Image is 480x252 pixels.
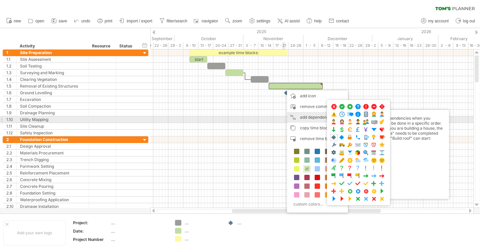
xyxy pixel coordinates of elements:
a: new [5,17,23,25]
div: Safety Inspection [20,130,85,136]
span: help [314,19,322,23]
div: Project: [73,220,110,226]
div: Soil Testing [20,63,85,69]
span: save [59,19,67,23]
div: Design Approval [20,143,85,149]
div: .... [111,220,167,226]
div: 17 - 21 [273,42,288,49]
div: Clearing Vegetation [20,76,85,83]
div: Reinforcement Placement [20,170,85,176]
div: add icon [287,91,348,101]
div: Waterproofing Application [20,197,85,203]
div: 1 [6,49,16,56]
div: .... [111,228,167,234]
div: 1 - 5 [303,42,318,49]
div: 2 [6,136,16,143]
div: 20-24 [213,42,228,49]
div: Removal of Existing Structures [20,83,85,89]
span: remove time block [300,136,335,141]
div: Excavation [20,96,85,103]
div: Site Assessment [20,56,85,62]
div: 2.5 [6,170,16,176]
a: my account [419,17,451,25]
a: import / export [118,17,154,25]
div: You can use dependencies when you require tasks to be done in a specific order. For example if yo... [361,116,444,193]
div: start [189,56,207,62]
span: navigator [202,19,218,23]
div: Concrete Pouring [20,183,85,190]
a: open [26,17,46,25]
div: 15 - 19 [333,42,348,49]
div: 2.6 [6,176,16,183]
span: filter/search [167,19,187,23]
div: custom colors... [290,200,343,209]
div: November 2025 [243,35,303,42]
div: Site Cleanup [20,123,85,129]
div: .... [111,237,167,242]
div: 3 - 7 [243,42,258,49]
div: 10 - 14 [258,42,273,49]
a: filter/search [158,17,189,25]
div: 22 - 26 [348,42,363,49]
div: 9 - 13 [453,42,468,49]
a: zoom [223,17,244,25]
div: Materials Procurement [20,150,85,156]
div: 12 - 16 [393,42,408,49]
div: 2.3 [6,156,16,163]
a: navigator [193,17,220,25]
div: Foundation Setting [20,190,85,196]
div: 1.4 [6,76,16,83]
div: 2.7 [6,183,16,190]
div: 2.4 [6,163,16,169]
div: .... [185,236,221,242]
div: 1.1 [6,56,16,62]
div: Drainage Installation [20,203,85,210]
div: October 2025 [174,35,243,42]
div: 2.9 [6,197,16,203]
div: 2.1 [6,143,16,149]
a: undo [72,17,92,25]
a: AI assist [276,17,302,25]
span: my account [428,19,449,23]
div: December 2025 [303,35,372,42]
span: zoom [232,19,242,23]
div: 5 - 9 [378,42,393,49]
span: open [35,19,44,23]
div: Ground Levelling [20,90,85,96]
div: 6 - 10 [183,42,198,49]
div: 1.9 [6,110,16,116]
div: 1.7 [6,96,16,103]
div: example time blocks: [189,49,287,56]
div: January 2026 [372,35,438,42]
div: 22 - 26 [153,42,168,49]
span: print [105,19,112,23]
div: .... [237,220,274,226]
div: 1.12 [6,130,16,136]
div: 29 - 3 [168,42,183,49]
div: 1.2 [6,63,16,69]
div: 8 - 12 [318,42,333,49]
div: 2.10 [6,203,16,210]
span: AI assist [285,19,300,23]
div: 2.8 [6,190,16,196]
span: import / export [127,19,152,23]
div: Formwork Setting [20,163,85,169]
div: 2.2 [6,150,16,156]
div: add dependency [287,112,348,123]
a: contact [327,17,351,25]
div: 1.5 [6,83,16,89]
div: Drainage Planning [20,110,85,116]
div: 13 - 17 [198,42,213,49]
a: log out [454,17,477,25]
div: Foundation Construction [20,136,85,143]
div: Status [119,43,134,49]
div: 1.8 [6,103,16,109]
div: Project Number [73,237,110,242]
div: 29 - 2 [363,42,378,49]
div: Activity [20,43,85,49]
span: contact [336,19,349,23]
span: undo [81,19,90,23]
div: Resource [92,43,112,49]
a: help [305,17,324,25]
div: Site Preparation [20,49,85,56]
